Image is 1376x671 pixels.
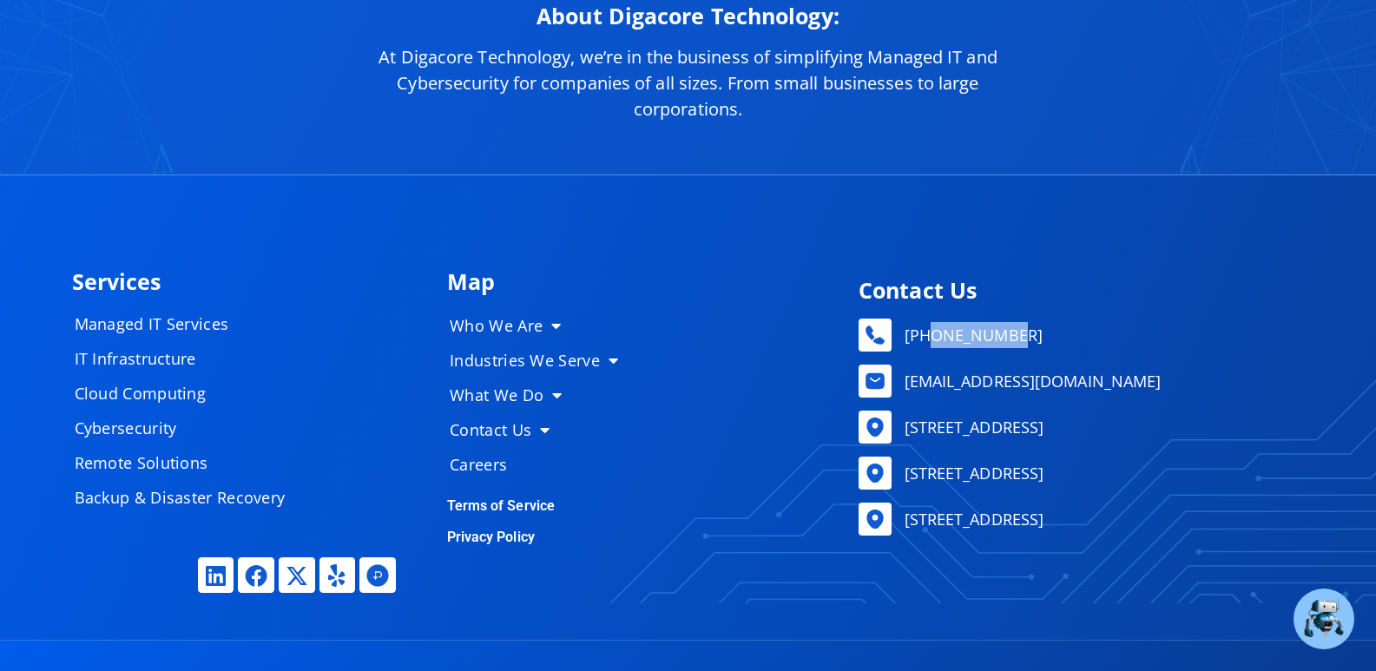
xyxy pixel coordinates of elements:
span: [STREET_ADDRESS] [900,414,1044,440]
nav: Menu [432,308,649,482]
a: [EMAIL_ADDRESS][DOMAIN_NAME] [859,365,1295,398]
a: Privacy Policy [447,529,535,545]
span: [EMAIL_ADDRESS][DOMAIN_NAME] [900,368,1162,394]
a: [STREET_ADDRESS] [859,457,1295,490]
a: Who We Are [432,308,649,343]
h4: Contact Us [859,280,1295,301]
a: [STREET_ADDRESS] [859,503,1295,536]
a: Remote Solutions [57,445,318,480]
a: Cloud Computing [57,376,318,411]
a: What We Do [432,378,649,412]
a: Managed IT Services [57,306,318,341]
a: IT Infrastructure [57,341,318,376]
span: [STREET_ADDRESS] [900,460,1044,486]
a: Backup & Disaster Recovery [57,480,318,515]
a: [PHONE_NUMBER] [859,319,1295,352]
p: At Digacore Technology, we’re in the business of simplifying Managed IT and Cybersecurity for com... [350,44,1027,122]
a: Cybersecurity [57,411,318,445]
h4: Services [72,271,430,293]
span: [STREET_ADDRESS] [900,506,1044,532]
nav: Menu [57,306,318,515]
a: Industries We Serve [432,343,649,378]
span: [PHONE_NUMBER] [900,322,1043,348]
h2: About Digacore Technology: [350,5,1027,27]
a: [STREET_ADDRESS] [859,411,1295,444]
a: Terms of Service [447,497,556,514]
a: Contact Us [432,412,649,447]
h4: Map [447,271,833,293]
a: Careers [432,447,649,482]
